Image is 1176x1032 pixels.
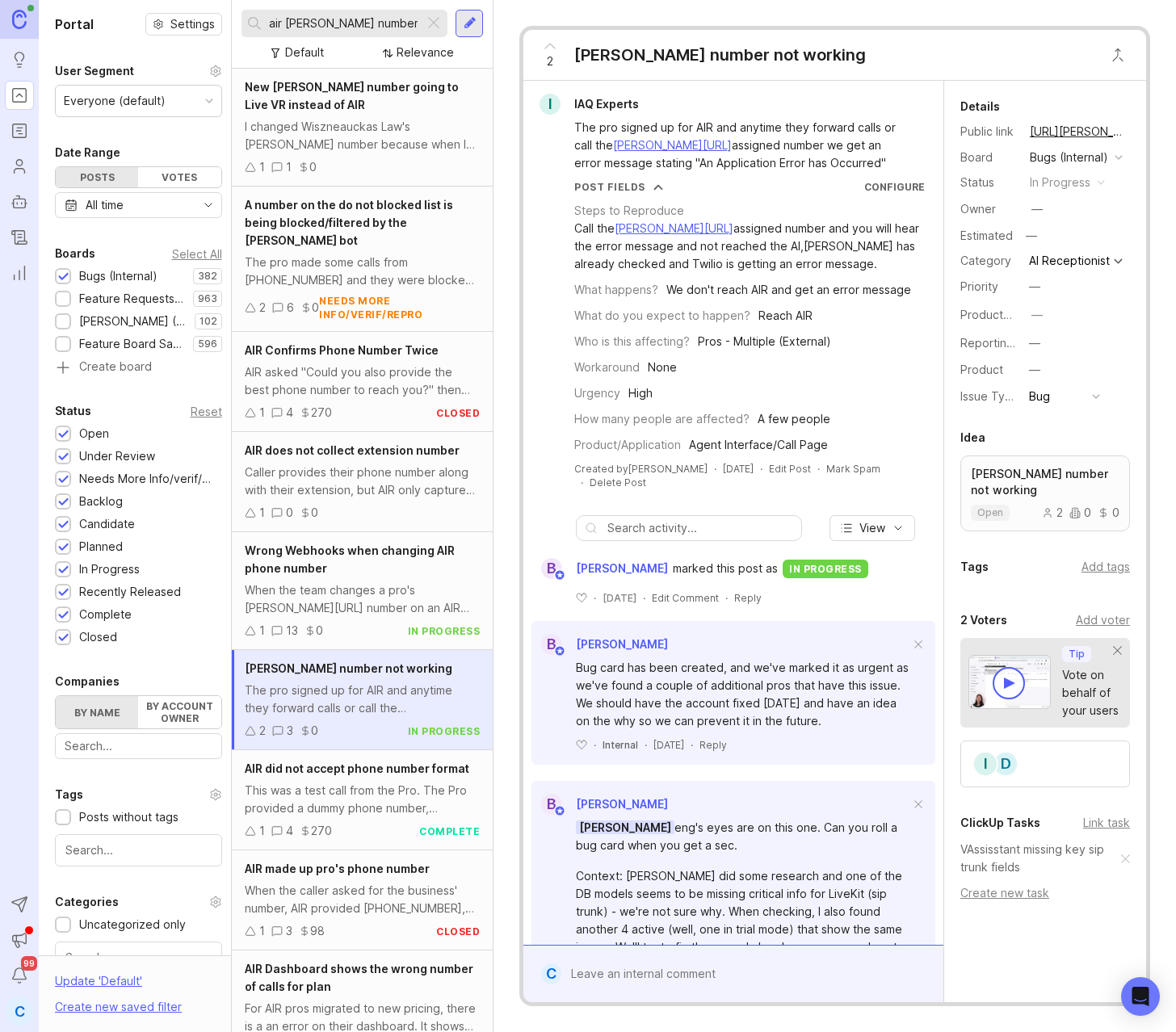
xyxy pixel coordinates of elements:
[531,634,668,655] a: B[PERSON_NAME]
[12,10,27,28] img: Canny Home
[245,118,480,153] div: I changed Wiszneauckas Law's [PERSON_NAME] number because when I did a test call on the initial n...
[607,519,793,537] input: Search activity...
[232,432,493,532] a: AIR does not collect extension numberCaller provides their phone number along with their extensio...
[198,338,217,350] p: 596
[699,738,727,752] div: Reply
[245,363,480,399] div: AIR asked "Could you also provide the best phone number to reach you?" then later in the call it ...
[198,292,217,305] p: 963
[541,558,562,579] div: B
[245,581,480,617] div: When the team changes a pro's [PERSON_NAME][URL] number on an AIR account, it defaults to VR webh...
[55,892,119,912] div: Categories
[245,761,469,775] span: AIR did not accept phone number format
[1029,278,1040,296] div: —
[245,962,473,993] span: AIR Dashboard shows the wrong number of calls for plan
[65,737,212,755] input: Search...
[79,916,186,933] div: Uncategorized only
[1029,255,1110,266] div: AI Receptionist
[232,650,493,750] a: [PERSON_NAME] number not workingThe pro signed up for AIR and anytime they forward calls or call ...
[65,841,212,859] input: Search...
[199,315,217,328] p: 102
[245,661,452,675] span: [PERSON_NAME] number not working
[245,80,459,111] span: New [PERSON_NAME] number going to Live VR instead of AIR
[56,167,138,187] div: Posts
[628,384,653,402] div: High
[79,606,132,623] div: Complete
[259,404,265,422] div: 1
[245,882,480,917] div: When the caller asked for the business' number, AIR provided [PHONE_NUMBER], which is nowhere in ...
[648,359,677,376] div: None
[286,622,298,640] div: 13
[5,890,34,919] button: Send to Autopilot
[540,94,561,115] div: I
[79,447,155,465] div: Under Review
[138,167,220,187] div: Votes
[1069,648,1085,661] p: Tip
[725,591,728,605] div: ·
[5,187,34,216] a: Autopilot
[673,560,778,577] span: marked this post as
[993,751,1018,777] div: D
[968,655,1051,709] img: video-thumbnail-vote-d41b83416815613422e2ca741bf692cc.jpg
[960,200,1017,218] div: Owner
[309,158,317,176] div: 0
[286,922,292,940] div: 3
[79,808,178,826] div: Posts without tags
[829,515,915,541] button: View
[5,925,34,954] button: Announcements
[1031,200,1043,218] div: —
[972,751,998,777] div: I
[1030,149,1108,166] div: Bugs (Internal)
[615,221,733,235] a: [PERSON_NAME][URL]
[245,682,480,717] div: The pro signed up for AIR and anytime they forward calls or call the [PERSON_NAME][URL] assigned ...
[21,956,37,971] span: 99
[65,949,212,967] input: Search...
[1025,121,1130,142] a: [URL][PERSON_NAME]
[245,198,453,247] span: A number on the do not blocked list is being blocked/filtered by the [PERSON_NAME] bot
[259,622,265,640] div: 1
[590,476,646,489] div: Delete Post
[316,622,323,640] div: 0
[259,504,265,522] div: 1
[1083,814,1130,832] div: Link task
[960,279,998,293] label: Priority
[960,363,1003,376] label: Product
[859,520,885,536] span: View
[576,659,909,730] div: Bug card has been created, and we've marked it as urgent as we've found a couple of additional pr...
[960,841,1121,876] a: VAssisstant missing key sip trunk fields
[576,560,668,577] span: [PERSON_NAME]
[172,250,222,258] div: Select All
[574,97,639,111] span: IAQ Experts
[286,822,293,840] div: 4
[55,998,182,1016] div: Create new saved filter
[319,294,480,321] div: needs more info/verif/repro
[960,97,1000,116] div: Details
[79,538,123,556] div: Planned
[960,557,989,577] div: Tags
[977,506,1003,519] p: open
[5,258,34,287] a: Reporting
[554,569,566,581] img: member badge
[603,592,636,604] time: [DATE]
[574,180,645,194] div: Post Fields
[285,44,324,61] div: Default
[55,361,222,375] a: Create board
[1029,334,1040,352] div: —
[581,476,583,489] div: ·
[960,174,1017,191] div: Status
[531,558,673,579] a: B[PERSON_NAME]
[287,722,293,740] div: 3
[576,637,668,651] span: [PERSON_NAME]
[554,645,566,657] img: member badge
[286,504,293,522] div: 0
[698,333,831,350] div: Pros - Multiple (External)
[666,281,911,299] div: We don't reach AIR and get an error message
[723,463,754,475] time: [DATE]
[530,94,652,115] a: IIAQ Experts
[1062,666,1119,719] div: Vote on behalf of your users
[960,428,985,447] div: Idea
[5,996,34,1026] div: C
[1076,611,1130,629] div: Add voter
[817,462,820,476] div: ·
[79,425,109,443] div: Open
[971,466,1119,498] p: [PERSON_NAME] number not working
